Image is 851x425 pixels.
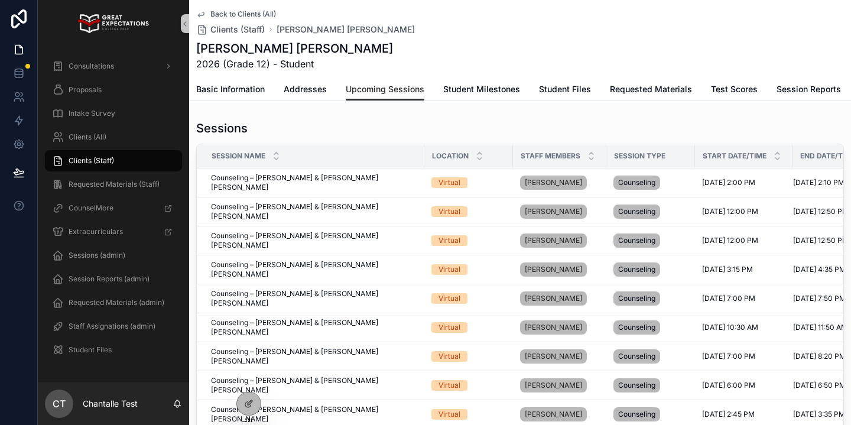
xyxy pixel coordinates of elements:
a: Student Files [45,339,182,361]
div: Virtual [439,322,460,333]
span: Session Type [614,151,665,161]
a: [PERSON_NAME] [520,262,587,277]
span: Counseling – [PERSON_NAME] & [PERSON_NAME] [PERSON_NAME] [211,173,417,192]
span: Counseling [618,178,655,187]
span: [PERSON_NAME] [525,352,582,361]
span: Counseling – [PERSON_NAME] & [PERSON_NAME] [PERSON_NAME] [211,202,417,221]
div: Virtual [439,293,460,304]
span: Counseling [618,410,655,419]
span: [DATE] 6:00 PM [702,381,755,390]
span: Clients (Staff) [210,24,265,35]
a: Requested Materials (admin) [45,292,182,313]
span: Sessions (admin) [69,251,125,260]
span: Extracurriculars [69,227,123,236]
div: Virtual [439,351,460,362]
span: Counseling [618,323,655,332]
a: Intake Survey [45,103,182,124]
a: Addresses [284,79,327,102]
span: [PERSON_NAME] [PERSON_NAME] [277,24,415,35]
a: Proposals [45,79,182,100]
div: Virtual [439,409,460,420]
span: [PERSON_NAME] [525,323,582,332]
a: Upcoming Sessions [346,79,424,101]
span: Counseling – [PERSON_NAME] & [PERSON_NAME] [PERSON_NAME] [211,347,417,366]
span: CT [53,397,66,411]
span: [DATE] 3:15 PM [702,265,753,274]
span: [DATE] 2:00 PM [702,178,755,187]
span: Counseling – [PERSON_NAME] & [PERSON_NAME] [PERSON_NAME] [211,231,417,250]
div: Virtual [439,206,460,217]
a: Student Milestones [443,79,520,102]
span: [PERSON_NAME] [525,410,582,419]
span: [DATE] 12:50 PM [793,207,849,216]
a: Extracurriculars [45,221,182,242]
span: [DATE] 12:00 PM [702,207,758,216]
span: Counseling [618,207,655,216]
span: Session Reports (admin) [69,274,150,284]
p: Chantalle Test [83,398,138,410]
span: Back to Clients (All) [210,9,276,19]
a: [PERSON_NAME] [520,349,587,364]
a: CounselMore [45,197,182,219]
span: Start Date/Time [703,151,766,161]
a: Consultations [45,56,182,77]
span: Student Milestones [443,83,520,95]
a: Clients (Staff) [45,150,182,171]
div: scrollable content [38,47,189,376]
span: [DATE] 10:30 AM [702,323,758,332]
a: Session Reports [777,79,841,102]
span: [PERSON_NAME] [525,236,582,245]
span: Requested Materials (admin) [69,298,164,307]
a: Clients (Staff) [196,24,265,35]
span: Counseling – [PERSON_NAME] & [PERSON_NAME] [PERSON_NAME] [211,289,417,308]
span: Student Files [539,83,591,95]
span: [DATE] 7:00 PM [702,294,755,303]
a: [PERSON_NAME] [520,233,587,248]
div: Virtual [439,264,460,275]
span: Counseling – [PERSON_NAME] & [PERSON_NAME] [PERSON_NAME] [211,318,417,337]
span: Session Name [212,151,265,161]
span: Counseling – [PERSON_NAME] & [PERSON_NAME] [PERSON_NAME] [211,260,417,279]
a: Requested Materials (Staff) [45,174,182,195]
a: Staff Assignations (admin) [45,316,182,337]
span: [PERSON_NAME] [525,265,582,274]
span: Student Files [69,345,112,355]
a: Clients (All) [45,126,182,148]
span: Staff Members [521,151,580,161]
div: Virtual [439,235,460,246]
span: [DATE] 3:35 PM [793,410,845,419]
span: Test Scores [711,83,758,95]
span: [PERSON_NAME] [525,381,582,390]
span: Counseling [618,294,655,303]
span: Clients (Staff) [69,156,114,166]
span: Clients (All) [69,132,106,142]
span: Location [432,151,469,161]
span: Proposals [69,85,102,95]
span: [DATE] 8:20 PM [793,352,846,361]
h1: [PERSON_NAME] [PERSON_NAME] [196,40,393,57]
span: Counseling [618,352,655,361]
a: Test Scores [711,79,758,102]
span: Addresses [284,83,327,95]
a: [PERSON_NAME] [520,378,587,392]
span: [PERSON_NAME] [525,207,582,216]
span: Counseling [618,381,655,390]
a: [PERSON_NAME] [520,407,587,421]
span: [DATE] 7:00 PM [702,352,755,361]
span: [DATE] 11:50 AM [793,323,847,332]
a: Basic Information [196,79,265,102]
span: [DATE] 6:50 PM [793,381,846,390]
span: Consultations [69,61,114,71]
div: Virtual [439,177,460,188]
span: Requested Materials [610,83,692,95]
span: Staff Assignations (admin) [69,322,155,331]
span: [DATE] 4:35 PM [793,265,846,274]
div: Virtual [439,380,460,391]
img: App logo [78,14,148,33]
span: Counseling [618,265,655,274]
span: Counseling [618,236,655,245]
span: [DATE] 2:10 PM [793,178,844,187]
span: [PERSON_NAME] [525,178,582,187]
span: [DATE] 2:45 PM [702,410,755,419]
span: Session Reports [777,83,841,95]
